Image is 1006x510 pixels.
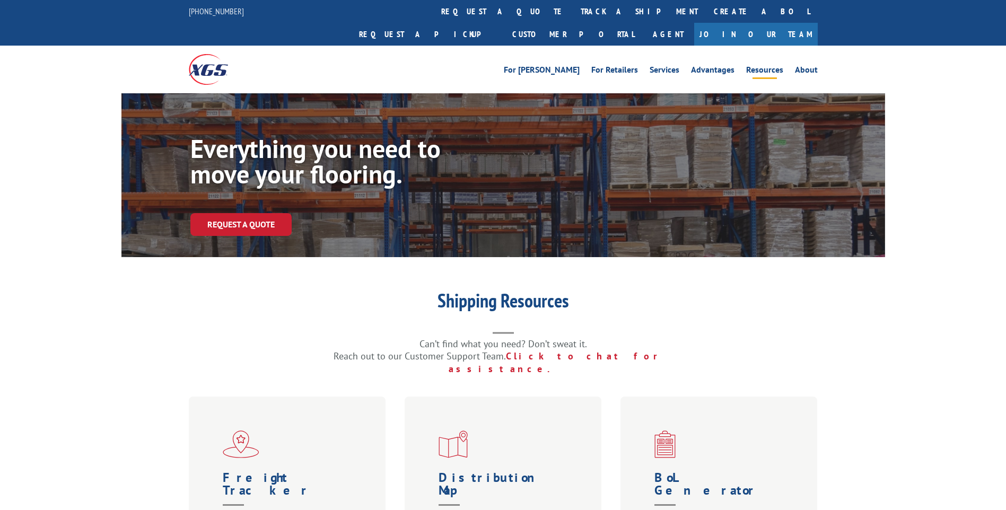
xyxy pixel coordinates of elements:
a: For [PERSON_NAME] [504,66,580,77]
a: [PHONE_NUMBER] [189,6,244,16]
h1: Everything you need to move your flooring. [190,136,509,192]
a: Request a pickup [351,23,504,46]
a: Resources [746,66,783,77]
a: Agent [642,23,694,46]
a: Customer Portal [504,23,642,46]
a: Advantages [691,66,734,77]
a: Click to chat for assistance. [449,350,672,375]
p: Can’t find what you need? Don’t sweat it. Reach out to our Customer Support Team. [291,338,715,375]
img: xgs-icon-flagship-distribution-model-red [223,430,259,458]
a: Services [650,66,679,77]
img: xgs-icon-bo-l-generator-red [654,430,676,458]
a: About [795,66,818,77]
img: xgs-icon-distribution-map-red [439,430,468,458]
h1: Shipping Resources [291,291,715,315]
a: For Retailers [591,66,638,77]
a: Join Our Team [694,23,818,46]
a: Request a Quote [190,213,292,236]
